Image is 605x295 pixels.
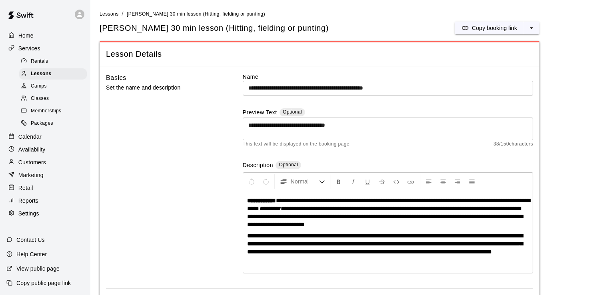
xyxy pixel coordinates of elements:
[19,106,87,117] div: Memberships
[6,42,84,54] a: Services
[404,174,417,189] button: Insert Link
[276,174,328,189] button: Formatting Options
[100,11,119,17] span: Lessons
[243,161,273,170] label: Description
[493,140,533,148] span: 38 / 150 characters
[19,118,90,130] a: Packages
[243,108,277,118] label: Preview Text
[455,22,539,34] div: split button
[19,105,90,118] a: Memberships
[422,174,435,189] button: Left Align
[127,11,265,17] span: [PERSON_NAME] 30 min lesson (Hitting, fielding or punting)
[6,131,84,143] a: Calendar
[291,177,319,185] span: Normal
[19,93,87,104] div: Classes
[18,44,40,52] p: Services
[6,156,84,168] a: Customers
[18,184,33,192] p: Retail
[19,55,90,68] a: Rentals
[16,265,60,273] p: View public page
[346,174,360,189] button: Format Italics
[16,279,71,287] p: Copy public page link
[245,174,258,189] button: Undo
[19,118,87,129] div: Packages
[436,174,450,189] button: Center Align
[122,10,124,18] li: /
[31,58,48,66] span: Rentals
[465,174,479,189] button: Justify Align
[106,73,126,83] h6: Basics
[19,80,90,93] a: Camps
[31,95,49,103] span: Classes
[375,174,389,189] button: Format Strikethrough
[18,146,46,153] p: Availability
[31,120,53,128] span: Packages
[6,30,84,42] a: Home
[6,207,84,219] a: Settings
[18,133,42,141] p: Calendar
[18,158,46,166] p: Customers
[243,73,533,81] label: Name
[6,195,84,207] a: Reports
[389,174,403,189] button: Insert Code
[18,171,44,179] p: Marketing
[523,22,539,34] button: select merge strategy
[31,82,47,90] span: Camps
[16,236,45,244] p: Contact Us
[19,68,87,80] div: Lessons
[19,68,90,80] a: Lessons
[455,22,523,34] button: Copy booking link
[6,144,84,155] a: Availability
[106,49,533,60] span: Lesson Details
[19,56,87,67] div: Rentals
[243,140,351,148] span: This text will be displayed on the booking page.
[106,83,217,93] p: Set the name and description
[31,107,61,115] span: Memberships
[18,197,38,205] p: Reports
[100,10,119,17] a: Lessons
[100,10,595,18] nav: breadcrumb
[18,209,39,217] p: Settings
[361,174,374,189] button: Format Underline
[18,32,34,40] p: Home
[279,162,298,167] span: Optional
[283,109,302,115] span: Optional
[332,174,345,189] button: Format Bold
[6,182,84,194] a: Retail
[31,70,52,78] span: Lessons
[6,169,84,181] a: Marketing
[19,93,90,105] a: Classes
[472,24,517,32] p: Copy booking link
[451,174,464,189] button: Right Align
[100,23,329,34] h5: [PERSON_NAME] 30 min lesson (Hitting, fielding or punting)
[16,250,47,258] p: Help Center
[259,174,273,189] button: Redo
[19,81,87,92] div: Camps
